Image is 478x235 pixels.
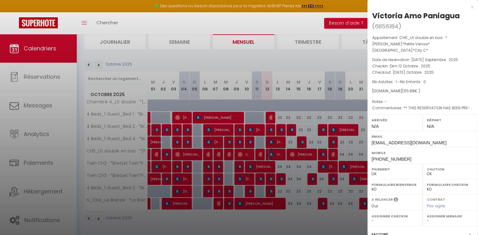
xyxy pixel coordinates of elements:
p: Checkout : [372,69,473,76]
span: [DATE] Octobre . 2025 [393,70,434,75]
p: Appartement : [372,35,473,54]
label: Mobile [372,150,474,156]
span: [DATE] Septembre . 2025 [411,57,458,62]
div: Victoria Amo Paniagua [372,11,460,21]
span: [PHONE_NUMBER] [372,157,411,162]
span: ( € ) [402,88,420,94]
span: - [385,99,387,104]
p: Checkin : [372,63,473,69]
label: Assigner Menage [427,213,474,219]
label: A relancer [372,197,393,202]
span: ( ) [372,22,401,31]
span: Nb Adultes : 1 - [372,79,426,84]
label: Contrat [427,197,445,201]
span: 65.88 [404,88,414,94]
label: Caution [427,166,474,172]
span: N/A [427,124,434,129]
span: Dim 12 Octobre . 2025 [390,63,430,69]
p: Notes : [372,99,473,105]
div: [DOMAIN_NAME] [372,88,473,94]
label: Formulaire Bienvenue [372,181,419,188]
label: Assigner Checkin [372,213,419,219]
p: Date de réservation : [372,57,473,63]
label: Email [372,133,474,140]
div: x [367,3,473,11]
label: Paiement [372,166,419,172]
p: Commentaires : [372,105,473,111]
i: Sélectionner OUI si vous souhaiter envoyer les séquences de messages post-checkout [394,197,398,204]
span: [EMAIL_ADDRESS][DOMAIN_NAME] [372,140,446,145]
span: 6856184 [375,22,398,30]
span: Nb Enfants : 0 [400,79,426,84]
label: Départ [427,117,474,123]
span: CH5_Lit double en bas · *[PERSON_NAME]*Petite Venise*[GEOGRAPHIC_DATA]*City.C* [372,35,447,53]
span: Pas signé [427,203,445,209]
span: N/A [372,124,379,129]
label: Arrivée [372,117,419,123]
label: Formulaire Checkin [427,181,474,188]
